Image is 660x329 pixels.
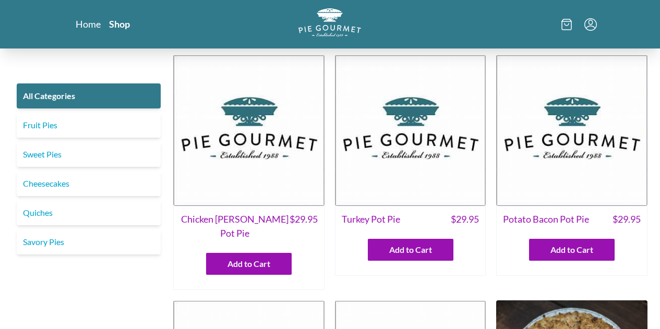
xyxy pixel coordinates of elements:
[17,113,161,138] a: Fruit Pies
[298,8,361,40] a: Logo
[206,253,292,275] button: Add to Cart
[550,243,593,256] span: Add to Cart
[17,171,161,196] a: Cheesecakes
[17,229,161,254] a: Savory Pies
[180,212,290,240] span: Chicken [PERSON_NAME] Pot Pie
[389,243,432,256] span: Add to Cart
[496,55,647,206] img: Potato Bacon Pot Pie
[451,212,479,226] span: $ 29.95
[227,258,270,270] span: Add to Cart
[17,200,161,225] a: Quiches
[76,18,101,30] a: Home
[368,239,453,261] button: Add to Cart
[298,8,361,37] img: logo
[584,18,597,31] button: Menu
[173,55,325,206] img: Chicken Curry Pot Pie
[335,55,486,206] img: Turkey Pot Pie
[290,212,318,240] span: $ 29.95
[17,142,161,167] a: Sweet Pies
[613,212,641,226] span: $ 29.95
[503,212,589,226] span: Potato Bacon Pot Pie
[342,212,400,226] span: Turkey Pot Pie
[17,83,161,108] a: All Categories
[109,18,130,30] a: Shop
[529,239,615,261] button: Add to Cart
